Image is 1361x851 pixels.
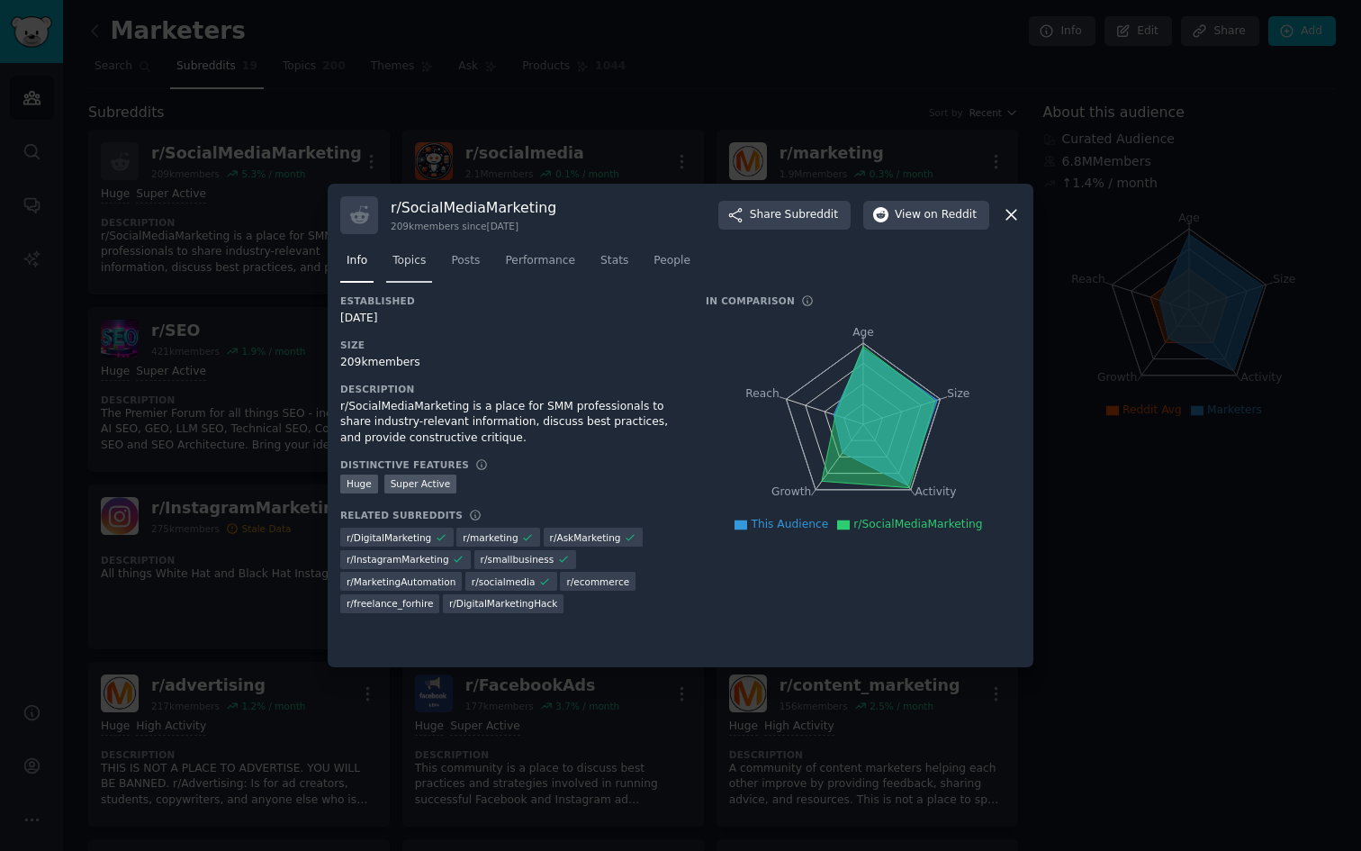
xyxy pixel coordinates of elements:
span: r/ freelance_forhire [347,597,433,610]
span: r/ socialmedia [472,575,536,588]
h3: Established [340,294,680,307]
span: r/ DigitalMarketing [347,531,431,544]
h3: Size [340,339,680,351]
span: Info [347,253,367,269]
span: r/ AskMarketing [550,531,621,544]
tspan: Size [947,386,969,399]
button: Viewon Reddit [863,201,989,230]
span: r/ ecommerce [566,575,629,588]
h3: Description [340,383,680,395]
span: r/ DigitalMarketingHack [449,597,557,610]
span: on Reddit [924,207,977,223]
div: r/SocialMediaMarketing is a place for SMM professionals to share industry-relevant information, d... [340,399,680,447]
span: r/ marketing [463,531,518,544]
span: This Audience [751,518,828,530]
span: Posts [451,253,480,269]
tspan: Growth [771,485,811,498]
span: Share [750,207,838,223]
tspan: Reach [745,386,780,399]
tspan: Age [852,326,874,339]
div: Super Active [384,475,457,493]
span: View [895,207,977,223]
h3: r/ SocialMediaMarketing [391,198,556,217]
span: r/ smallbusiness [481,553,554,566]
h3: In Comparison [706,294,795,307]
span: r/SocialMediaMarketing [853,518,982,530]
span: Performance [505,253,575,269]
div: 209k members since [DATE] [391,220,556,232]
button: ShareSubreddit [718,201,851,230]
a: Posts [445,247,486,284]
span: Stats [600,253,628,269]
a: Stats [594,247,635,284]
a: Topics [386,247,432,284]
a: Performance [499,247,581,284]
div: [DATE] [340,311,680,327]
span: People [653,253,690,269]
span: Subreddit [785,207,838,223]
div: 209k members [340,355,680,371]
span: Topics [392,253,426,269]
a: Info [340,247,374,284]
span: r/ MarketingAutomation [347,575,455,588]
a: People [647,247,697,284]
tspan: Activity [915,485,957,498]
h3: Distinctive Features [340,458,469,471]
h3: Related Subreddits [340,509,463,521]
div: Huge [340,475,378,493]
span: r/ InstagramMarketing [347,553,449,566]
